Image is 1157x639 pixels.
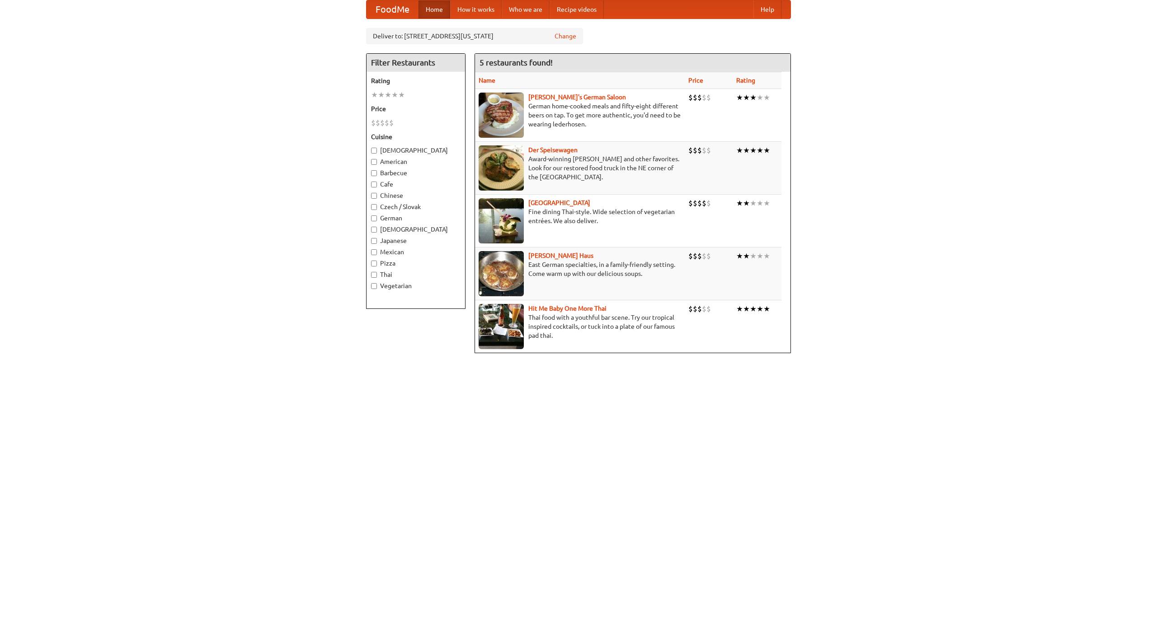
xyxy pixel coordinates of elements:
li: $ [706,304,711,314]
p: Award-winning [PERSON_NAME] and other favorites. Look for our restored food truck in the NE corne... [479,154,681,182]
li: $ [697,251,702,261]
li: $ [693,198,697,208]
a: Recipe videos [550,0,604,19]
input: Czech / Slovak [371,204,377,210]
li: $ [706,145,711,155]
input: Mexican [371,249,377,255]
li: $ [688,145,693,155]
a: Rating [736,77,755,84]
label: Chinese [371,191,461,200]
p: Thai food with a youthful bar scene. Try our tropical inspired cocktails, or tuck into a plate of... [479,313,681,340]
input: Japanese [371,238,377,244]
li: ★ [763,145,770,155]
li: ★ [757,93,763,103]
li: $ [693,304,697,314]
a: [PERSON_NAME]'s German Saloon [528,93,626,101]
li: $ [702,198,706,208]
li: ★ [763,251,770,261]
a: How it works [450,0,502,19]
h5: Rating [371,76,461,85]
li: $ [697,145,702,155]
li: ★ [757,198,763,208]
li: ★ [736,198,743,208]
li: ★ [736,304,743,314]
li: $ [376,118,380,128]
li: ★ [398,90,405,100]
input: German [371,215,377,221]
li: ★ [763,198,770,208]
li: $ [702,304,706,314]
h4: Filter Restaurants [367,54,465,72]
label: Czech / Slovak [371,202,461,211]
li: $ [385,118,389,128]
label: Thai [371,270,461,279]
input: Pizza [371,261,377,266]
p: East German specialties, in a family-friendly setting. Come warm up with our delicious soups. [479,260,681,278]
p: Fine dining Thai-style. Wide selection of vegetarian entrées. We also deliver. [479,207,681,225]
input: Thai [371,272,377,278]
li: ★ [391,90,398,100]
li: ★ [371,90,378,100]
label: Japanese [371,236,461,245]
input: American [371,159,377,165]
li: $ [371,118,376,128]
img: satay.jpg [479,198,524,243]
li: $ [693,145,697,155]
label: German [371,214,461,223]
li: $ [702,145,706,155]
li: ★ [743,93,750,103]
input: Chinese [371,193,377,199]
img: babythai.jpg [479,304,524,349]
p: German home-cooked meals and fifty-eight different beers on tap. To get more authentic, you'd nee... [479,102,681,129]
li: $ [702,93,706,103]
img: esthers.jpg [479,93,524,138]
label: Cafe [371,180,461,189]
b: Der Speisewagen [528,146,578,154]
a: Price [688,77,703,84]
li: ★ [757,145,763,155]
li: ★ [743,304,750,314]
img: kohlhaus.jpg [479,251,524,296]
a: Who we are [502,0,550,19]
a: Home [419,0,450,19]
a: Name [479,77,495,84]
li: $ [697,304,702,314]
label: Mexican [371,247,461,257]
input: Cafe [371,182,377,187]
a: Change [555,32,576,41]
img: speisewagen.jpg [479,145,524,191]
li: ★ [750,304,757,314]
label: [DEMOGRAPHIC_DATA] [371,146,461,155]
input: Barbecue [371,170,377,176]
li: ★ [763,304,770,314]
li: $ [706,93,711,103]
li: ★ [736,145,743,155]
li: ★ [750,198,757,208]
a: Hit Me Baby One More Thai [528,305,607,312]
li: ★ [743,251,750,261]
label: [DEMOGRAPHIC_DATA] [371,225,461,234]
li: ★ [378,90,385,100]
li: ★ [757,304,763,314]
li: ★ [743,145,750,155]
li: $ [697,198,702,208]
h5: Price [371,104,461,113]
li: $ [697,93,702,103]
a: FoodMe [367,0,419,19]
li: ★ [736,93,743,103]
li: $ [380,118,385,128]
label: Vegetarian [371,281,461,290]
li: ★ [750,93,757,103]
li: ★ [736,251,743,261]
ng-pluralize: 5 restaurants found! [480,58,553,67]
h5: Cuisine [371,132,461,141]
div: Deliver to: [STREET_ADDRESS][US_STATE] [366,28,583,44]
label: American [371,157,461,166]
li: $ [693,251,697,261]
a: [PERSON_NAME] Haus [528,252,593,259]
li: $ [702,251,706,261]
label: Pizza [371,259,461,268]
b: [GEOGRAPHIC_DATA] [528,199,590,206]
li: $ [693,93,697,103]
